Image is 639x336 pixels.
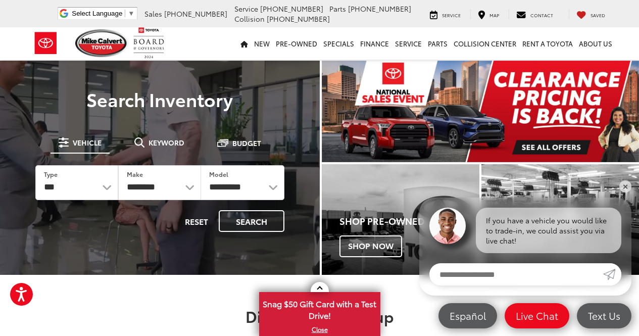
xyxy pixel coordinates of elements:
a: Español [438,303,497,328]
a: New [251,27,273,60]
a: Schedule Service Schedule Now [481,164,639,275]
span: Live Chat [511,309,563,322]
a: Contact [509,9,561,19]
a: Shop Pre-Owned Shop Now [322,164,479,275]
img: Agent profile photo [429,208,466,244]
button: Search [219,210,284,232]
span: Snag $50 Gift Card with a Test Drive! [260,293,379,324]
a: Text Us [577,303,631,328]
input: Enter your message [429,263,603,285]
span: Shop Now [339,235,402,257]
a: Service [392,27,425,60]
a: My Saved Vehicles [569,9,613,19]
a: About Us [576,27,615,60]
span: [PHONE_NUMBER] [348,4,411,14]
span: Map [489,12,499,18]
a: Rent a Toyota [519,27,576,60]
span: Sales [144,9,162,19]
a: Map [470,9,507,19]
span: Service [234,4,258,14]
h4: Shop Pre-Owned [339,216,479,226]
span: [PHONE_NUMBER] [267,14,330,24]
a: Parts [425,27,451,60]
label: Model [209,170,228,178]
span: Parts [329,4,346,14]
img: Mike Calvert Toyota [75,29,129,57]
span: Text Us [583,309,625,322]
a: Submit [603,263,621,285]
span: Service [442,12,461,18]
a: Select Language​ [72,10,134,17]
a: Specials [320,27,357,60]
span: Saved [591,12,605,18]
div: Toyota [322,164,479,275]
div: If you have a vehicle you would like to trade-in, we could assist you via live chat! [476,208,621,253]
span: Collision [234,14,265,24]
h3: Search Inventory [21,89,299,109]
span: Contact [530,12,553,18]
span: [PHONE_NUMBER] [260,4,323,14]
span: ▼ [128,10,134,17]
button: Reset [176,210,217,232]
a: Pre-Owned [273,27,320,60]
img: Toyota [27,27,65,60]
a: Home [237,27,251,60]
h2: Discover Our Lineup [32,308,608,324]
span: Budget [232,139,261,147]
div: Toyota [481,164,639,275]
a: Collision Center [451,27,519,60]
label: Type [44,170,58,178]
span: Keyword [149,139,184,146]
span: Vehicle [73,139,102,146]
span: Select Language [72,10,122,17]
span: [PHONE_NUMBER] [164,9,227,19]
a: Service [422,9,468,19]
span: Español [445,309,491,322]
a: Finance [357,27,392,60]
label: Make [127,170,143,178]
a: Live Chat [505,303,569,328]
